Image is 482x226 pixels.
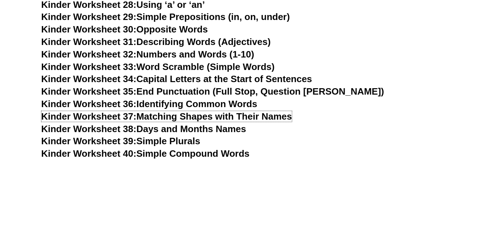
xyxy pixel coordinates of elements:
a: Kinder Worksheet 32:Numbers and Words (1-10) [41,49,254,60]
a: Kinder Worksheet 31:Describing Words (Adjectives) [41,36,271,47]
a: Kinder Worksheet 34:Capital Letters at the Start of Sentences [41,74,312,84]
span: Kinder Worksheet 31: [41,36,137,47]
a: Kinder Worksheet 33:Word Scramble (Simple Words) [41,61,275,72]
a: Kinder Worksheet 35:End Punctuation (Full Stop, Question [PERSON_NAME]) [41,86,384,97]
a: Kinder Worksheet 30:Opposite Words [41,24,208,35]
a: Kinder Worksheet 38:Days and Months Names [41,124,246,134]
span: Kinder Worksheet 29: [41,11,137,22]
span: Kinder Worksheet 40: [41,148,137,159]
iframe: Chat Widget [363,145,482,226]
div: Widget de chat [363,145,482,226]
a: Kinder Worksheet 29:Simple Prepositions (in, on, under) [41,11,290,22]
span: Kinder Worksheet 36: [41,99,137,109]
span: Kinder Worksheet 30: [41,24,137,35]
a: Kinder Worksheet 36:Identifying Common Words [41,99,257,109]
span: Kinder Worksheet 38: [41,124,137,134]
span: Kinder Worksheet 39: [41,136,137,146]
a: Kinder Worksheet 37:Matching Shapes with Their Names [41,111,292,122]
span: Kinder Worksheet 33: [41,61,137,72]
a: Kinder Worksheet 40:Simple Compound Words [41,148,250,159]
span: Kinder Worksheet 37: [41,111,137,122]
span: Kinder Worksheet 34: [41,74,137,84]
span: Kinder Worksheet 35: [41,86,137,97]
a: Kinder Worksheet 39:Simple Plurals [41,136,201,146]
span: Kinder Worksheet 32: [41,49,137,60]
